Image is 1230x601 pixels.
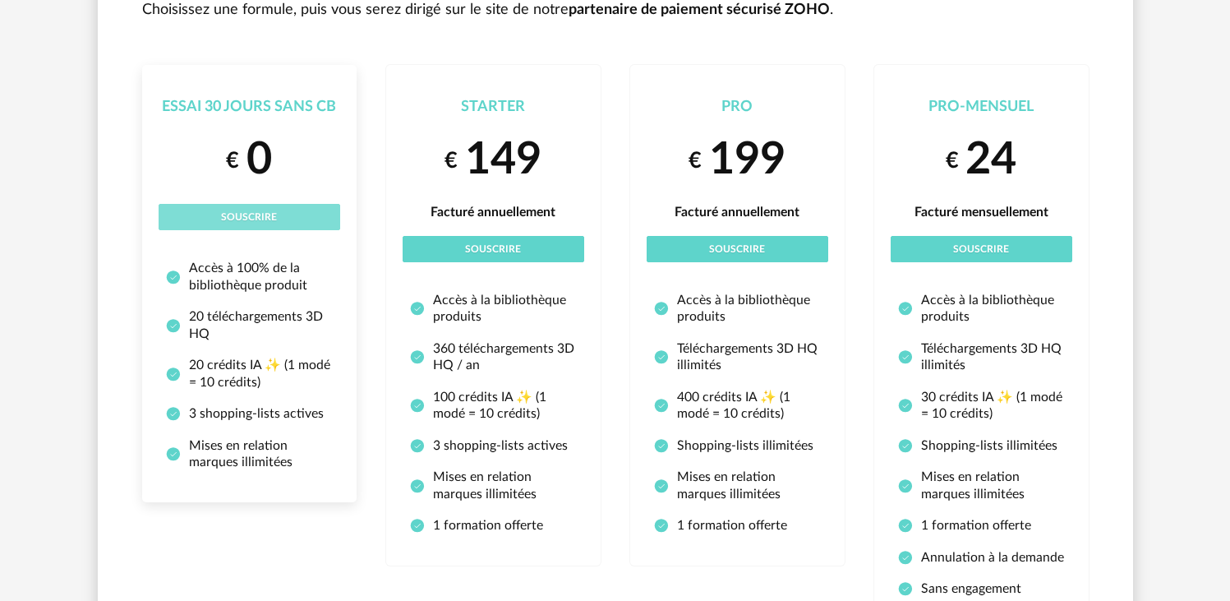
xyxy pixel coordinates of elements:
[465,244,521,254] span: Souscrire
[159,204,340,230] button: Souscrire
[709,138,785,183] span: 199
[654,469,821,502] li: Mises en relation marques illimitées
[689,146,702,175] small: €
[445,146,458,175] small: €
[166,260,333,294] li: Accès à 100% de la bibliothèque produit
[654,292,821,326] li: Accès à la bibliothèque produits
[647,236,828,262] button: Souscrire
[142,1,1089,20] p: Choisissez une formule, puis vous serez dirigé sur le site de notre .
[898,389,1065,423] li: 30 crédits IA ✨ (1 modé = 10 crédits)
[654,437,821,454] li: Shopping-lists illimitées
[166,405,333,422] li: 3 shopping-lists actives
[965,138,1016,183] span: 24
[166,308,333,342] li: 20 téléchargements 3D HQ
[410,292,577,326] li: Accès à la bibliothèque produits
[898,517,1065,534] li: 1 formation offerte
[221,212,277,222] span: Souscrire
[914,206,1048,219] span: Facturé mensuellement
[166,437,333,471] li: Mises en relation marques illimitées
[654,517,821,534] li: 1 formation offerte
[647,98,828,117] div: Pro
[654,389,821,423] li: 400 crédits IA ✨ (1 modé = 10 crédits)
[465,138,541,183] span: 149
[946,146,959,175] small: €
[410,437,577,454] li: 3 shopping-lists actives
[654,340,821,374] li: Téléchargements 3D HQ illimités
[891,98,1072,117] div: Pro-Mensuel
[410,389,577,423] li: 100 crédits IA ✨ (1 modé = 10 crédits)
[410,340,577,374] li: 360 téléchargements 3D HQ / an
[675,206,799,219] span: Facturé annuellement
[898,437,1065,454] li: Shopping-lists illimitées
[166,357,333,391] li: 20 crédits IA ✨ (1 modé = 10 crédits)
[410,469,577,502] li: Mises en relation marques illimitées
[431,206,555,219] span: Facturé annuellement
[898,549,1065,566] li: Annulation à la demande
[569,2,830,17] strong: partenaire de paiement sécurisé ZOHO
[246,138,272,183] span: 0
[403,236,584,262] button: Souscrire
[953,244,1009,254] span: Souscrire
[403,98,584,117] div: Starter
[898,292,1065,326] li: Accès à la bibliothèque produits
[898,340,1065,374] li: Téléchargements 3D HQ illimités
[898,580,1065,597] li: Sans engagement
[226,146,239,175] small: €
[410,517,577,534] li: 1 formation offerte
[898,469,1065,502] li: Mises en relation marques illimitées
[709,244,765,254] span: Souscrire
[159,98,340,117] div: Essai 30 jours sans CB
[891,236,1072,262] button: Souscrire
